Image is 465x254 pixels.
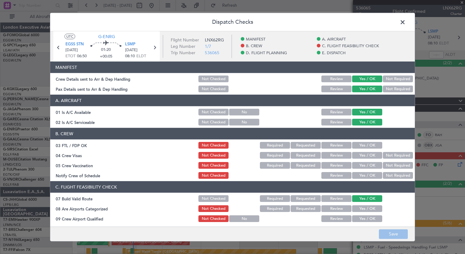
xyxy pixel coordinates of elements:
[383,152,413,159] button: Not Required
[383,86,413,92] button: Not Required
[352,205,382,212] button: Yes / OK
[383,76,413,82] button: Not Required
[352,119,382,125] button: Yes / OK
[352,215,382,222] button: Yes / OK
[352,162,382,169] button: Yes / OK
[383,172,413,179] button: Not Required
[322,43,379,49] span: C. FLIGHT FEASIBILITY CHECK
[352,86,382,92] button: Yes / OK
[352,76,382,82] button: Yes / OK
[383,162,413,169] button: Not Required
[50,13,415,31] header: Dispatch Checks
[352,152,382,159] button: Yes / OK
[352,195,382,202] button: Yes / OK
[352,172,382,179] button: Yes / OK
[352,142,382,149] button: Yes / OK
[352,109,382,115] button: Yes / OK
